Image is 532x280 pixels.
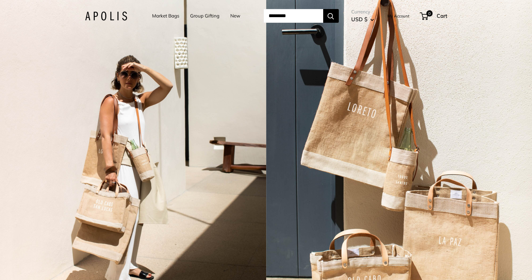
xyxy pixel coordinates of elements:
span: USD $ [351,16,367,22]
span: 0 [426,10,432,17]
span: Cart [437,12,447,19]
button: USD $ [351,14,374,24]
button: Search [323,9,339,23]
a: My Account [387,12,410,20]
img: Apolis [85,12,127,21]
input: Search... [264,9,323,23]
a: Group Gifting [190,12,219,20]
a: 0 Cart [420,11,447,21]
span: Currency [351,7,374,16]
a: New [230,12,240,20]
a: Market Bags [152,12,179,20]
